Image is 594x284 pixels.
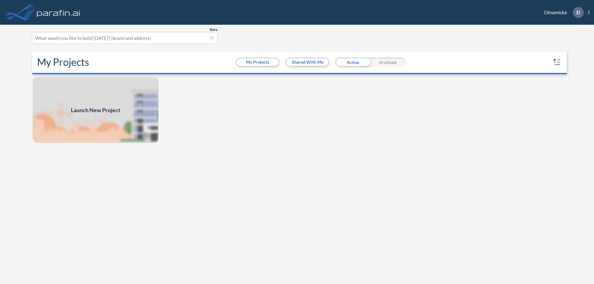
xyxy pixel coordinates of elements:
[210,27,217,32] span: Beta
[335,57,370,67] div: Active
[286,58,328,66] button: Shared With Me
[237,58,278,66] button: My Projects
[36,6,81,19] img: logo
[552,57,562,67] button: sort
[37,56,89,68] h2: My Projects
[576,10,580,15] p: D
[535,7,589,18] div: Dinamicka
[370,57,405,67] div: Archived
[32,77,159,143] a: Launch New Project
[32,77,159,143] img: add
[71,106,120,114] span: Launch New Project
